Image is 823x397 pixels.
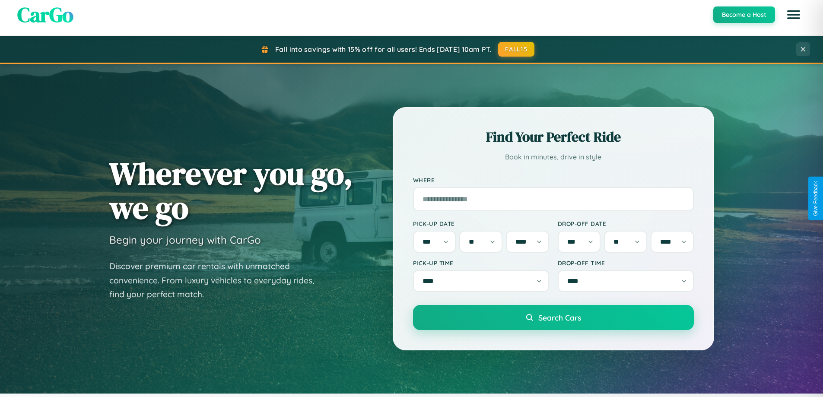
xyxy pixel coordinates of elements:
button: Open menu [782,3,806,27]
button: Search Cars [413,305,694,330]
label: Where [413,176,694,184]
div: Give Feedback [813,181,819,216]
label: Drop-off Date [558,220,694,227]
label: Pick-up Date [413,220,549,227]
span: CarGo [17,0,73,29]
label: Drop-off Time [558,259,694,267]
h3: Begin your journey with CarGo [109,233,261,246]
span: Fall into savings with 15% off for all users! Ends [DATE] 10am PT. [275,45,492,54]
button: Become a Host [713,6,775,23]
h2: Find Your Perfect Ride [413,127,694,146]
span: Search Cars [538,313,581,322]
h1: Wherever you go, we go [109,156,353,225]
label: Pick-up Time [413,259,549,267]
button: FALL15 [498,42,534,57]
p: Book in minutes, drive in style [413,151,694,163]
p: Discover premium car rentals with unmatched convenience. From luxury vehicles to everyday rides, ... [109,259,325,302]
